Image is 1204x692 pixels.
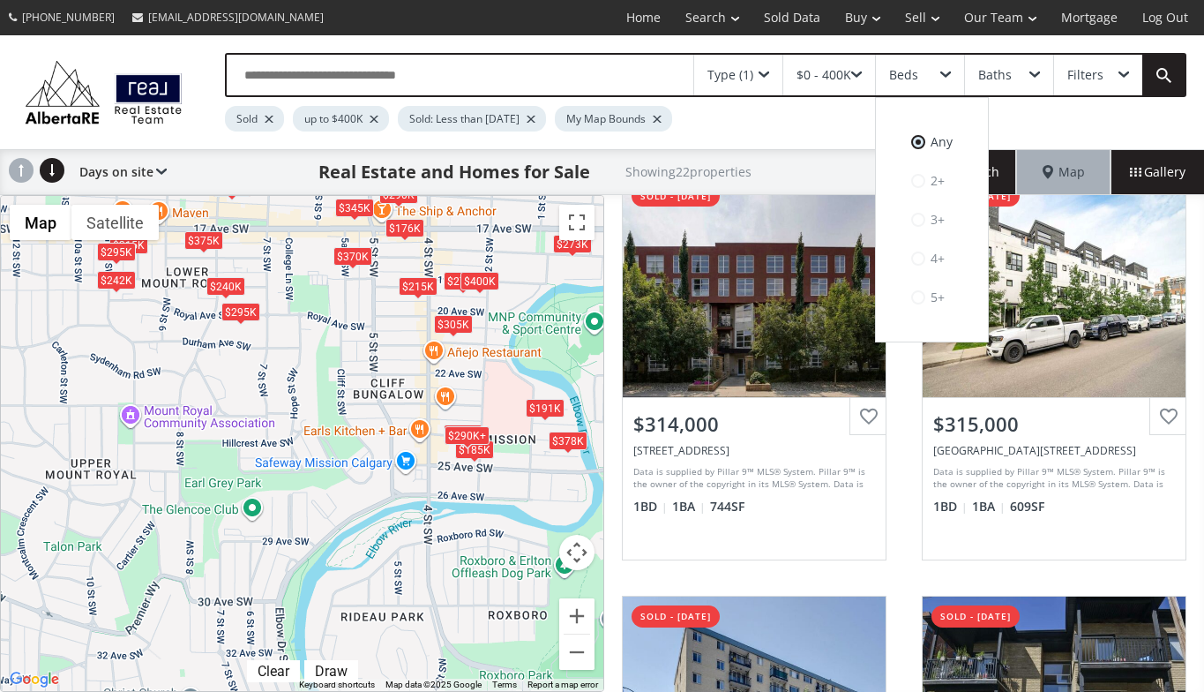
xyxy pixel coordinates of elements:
[492,680,517,689] a: Terms
[184,230,223,249] div: $375K
[1130,163,1185,181] span: Gallery
[549,431,587,449] div: $378K
[525,399,564,417] div: $191K
[247,663,300,680] div: Click to clear.
[71,150,167,194] div: Days on site
[707,69,753,81] div: Type (1)
[398,106,546,132] div: Sold: Less than [DATE]
[894,127,970,157] label: Any
[399,276,437,295] div: $215K
[443,424,482,442] div: $300K
[672,498,706,515] span: 1 BA
[796,69,851,81] div: $0 - 400K
[894,282,970,312] label: 5+
[385,680,482,689] span: Map data ©2025 Google
[894,205,970,235] label: 3+
[559,535,595,570] button: Map camera controls
[559,598,595,634] button: Zoom in
[225,106,284,132] div: Sold
[221,302,260,320] div: $295K
[1067,69,1103,81] div: Filters
[894,244,970,274] label: 4+
[108,236,147,254] div: $315K
[889,69,918,81] div: Beds
[5,668,64,691] a: Open this area in Google Maps (opens a new window)
[97,242,136,260] div: $295K
[904,158,1204,578] a: sold - [DATE]$315,000[GEOGRAPHIC_DATA][STREET_ADDRESS]Data is supplied by Pillar 9™ MLS® System. ...
[310,663,352,680] div: Draw
[933,443,1175,458] div: 1719 9A Street SW #113, Calgary, AB T2T 6S3
[445,426,490,445] div: $290K+
[206,277,244,296] div: $240K
[253,663,294,680] div: Clear
[710,498,744,515] span: 744 SF
[212,177,251,196] div: $336K
[96,270,135,289] div: $242K
[385,218,423,237] div: $176K
[454,440,493,459] div: $185K
[625,165,752,178] h2: Showing 22 properties
[333,246,371,265] div: $370K
[18,56,190,128] img: Logo
[894,166,970,196] label: 2+
[379,185,418,204] div: $290K
[299,679,375,691] button: Keyboard shortcuts
[1043,163,1085,181] span: Map
[293,106,389,132] div: up to $400K
[304,663,358,680] div: Click to draw.
[559,635,595,670] button: Zoom out
[633,410,875,438] div: $314,000
[633,498,668,515] span: 1 BD
[22,10,115,25] span: [PHONE_NUMBER]
[633,465,871,492] div: Data is supplied by Pillar 9™ MLS® System. Pillar 9™ is the owner of the copyright in its MLS® Sy...
[972,498,1006,515] span: 1 BA
[71,205,159,240] button: Show satellite imagery
[633,443,875,458] div: 315 24 Avenue SW #404, Calgary, AB T2S 3E7
[978,69,1012,81] div: Baths
[148,10,324,25] span: [EMAIL_ADDRESS][DOMAIN_NAME]
[553,234,592,252] div: $273K
[933,498,968,515] span: 1 BD
[334,198,373,216] div: $345K
[604,158,904,578] a: sold - [DATE]$314,000[STREET_ADDRESS]Data is supplied by Pillar 9™ MLS® System. Pillar 9™ is the ...
[933,410,1175,438] div: $315,000
[1010,498,1044,515] span: 609 SF
[5,668,64,691] img: Google
[460,272,498,290] div: $400K
[318,160,590,184] h1: Real Estate and Homes for Sale
[1017,150,1111,194] div: Map
[1111,150,1204,194] div: Gallery
[123,1,333,34] a: [EMAIL_ADDRESS][DOMAIN_NAME]
[559,205,595,240] button: Toggle fullscreen view
[444,272,482,290] div: $275K
[10,205,71,240] button: Show street map
[433,315,472,334] div: $305K
[933,465,1170,492] div: Data is supplied by Pillar 9™ MLS® System. Pillar 9™ is the owner of the copyright in its MLS® Sy...
[555,106,672,132] div: My Map Bounds
[527,680,598,689] a: Report a map error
